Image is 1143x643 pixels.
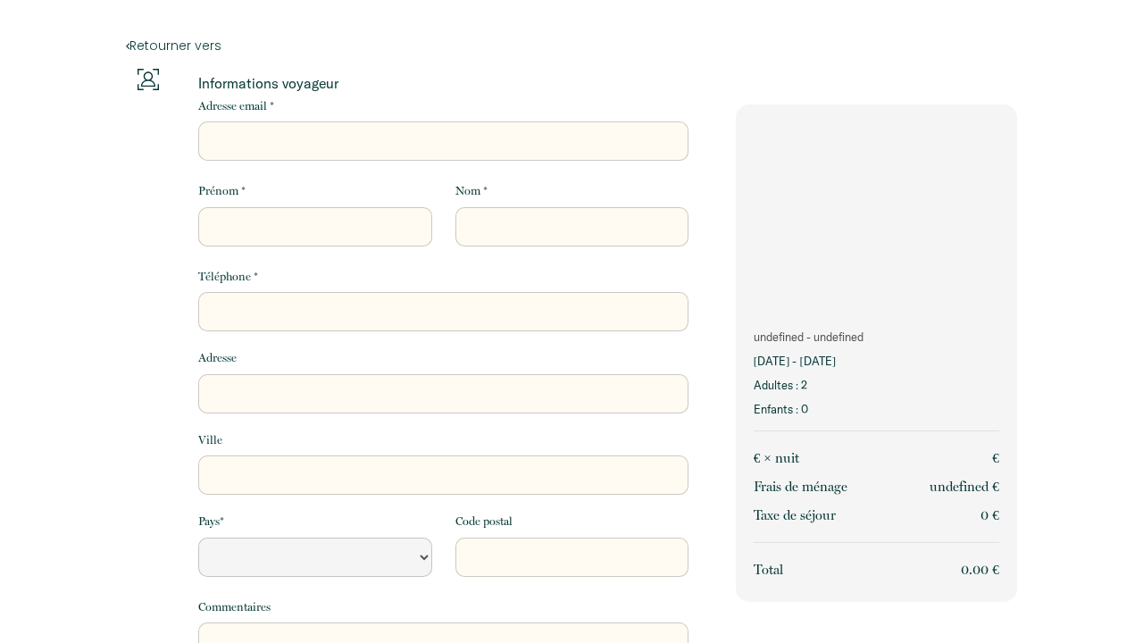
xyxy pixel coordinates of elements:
select: Default select example [198,538,431,577]
p: € × nuit [754,447,799,469]
img: guests-info [138,69,159,90]
span: 0.00 € [961,562,999,578]
p: Taxe de séjour [754,505,836,526]
img: rental-image [736,104,1017,315]
p: Enfants : 0 [754,401,999,418]
label: Commentaires [198,598,271,616]
p: [DATE] - [DATE] [754,353,999,370]
a: Retourner vers [126,36,1017,55]
label: Téléphone * [198,268,258,286]
label: Code postal [455,513,513,530]
p: undefined € [930,476,999,497]
p: Adultes : 2 [754,377,999,394]
label: Nom * [455,182,488,200]
label: Pays [198,513,224,530]
p: € [992,447,999,469]
label: Adresse email * [198,97,274,115]
p: Frais de ménage [754,476,847,497]
span: Total [754,562,783,578]
label: Ville [198,431,222,449]
label: Adresse [198,349,237,367]
p: Informations voyageur [198,74,688,92]
label: Prénom * [198,182,246,200]
p: 0 € [980,505,999,526]
p: undefined - undefined [754,329,999,346]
